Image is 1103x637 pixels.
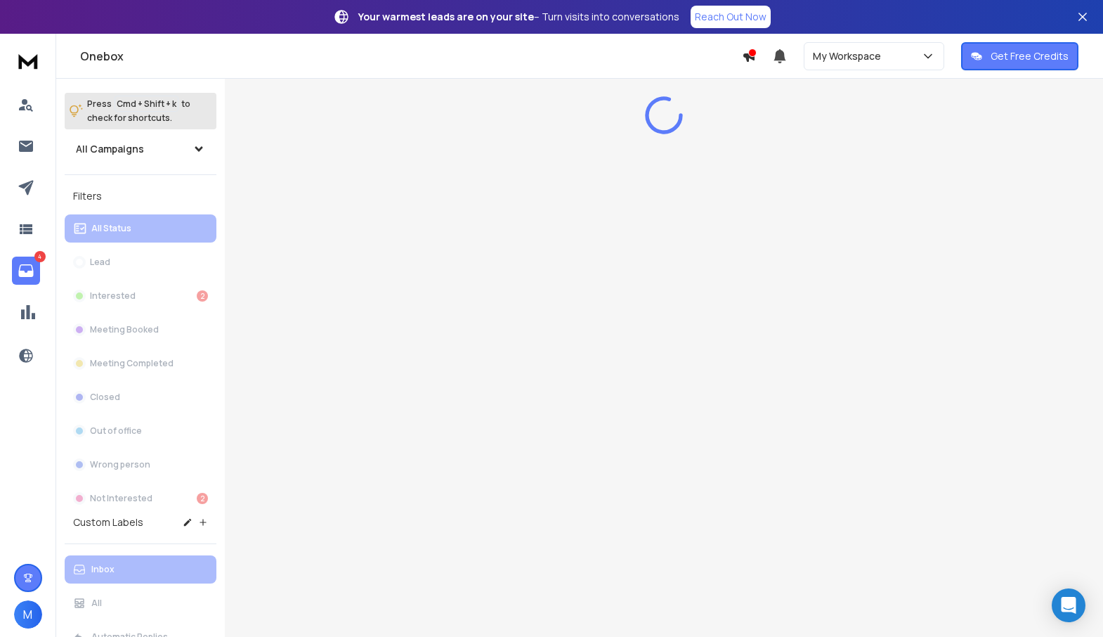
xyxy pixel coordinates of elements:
[1052,588,1085,622] div: Open Intercom Messenger
[12,257,40,285] a: 4
[87,97,190,125] p: Press to check for shortcuts.
[358,10,679,24] p: – Turn visits into conversations
[961,42,1078,70] button: Get Free Credits
[991,49,1069,63] p: Get Free Credits
[65,186,216,206] h3: Filters
[76,142,144,156] h1: All Campaigns
[695,10,766,24] p: Reach Out Now
[14,600,42,629] button: M
[34,251,46,262] p: 4
[80,48,742,65] h1: Onebox
[65,135,216,163] button: All Campaigns
[691,6,771,28] a: Reach Out Now
[14,48,42,74] img: logo
[73,515,143,529] h3: Custom Labels
[115,96,178,112] span: Cmd + Shift + k
[358,10,534,23] strong: Your warmest leads are on your site
[813,49,887,63] p: My Workspace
